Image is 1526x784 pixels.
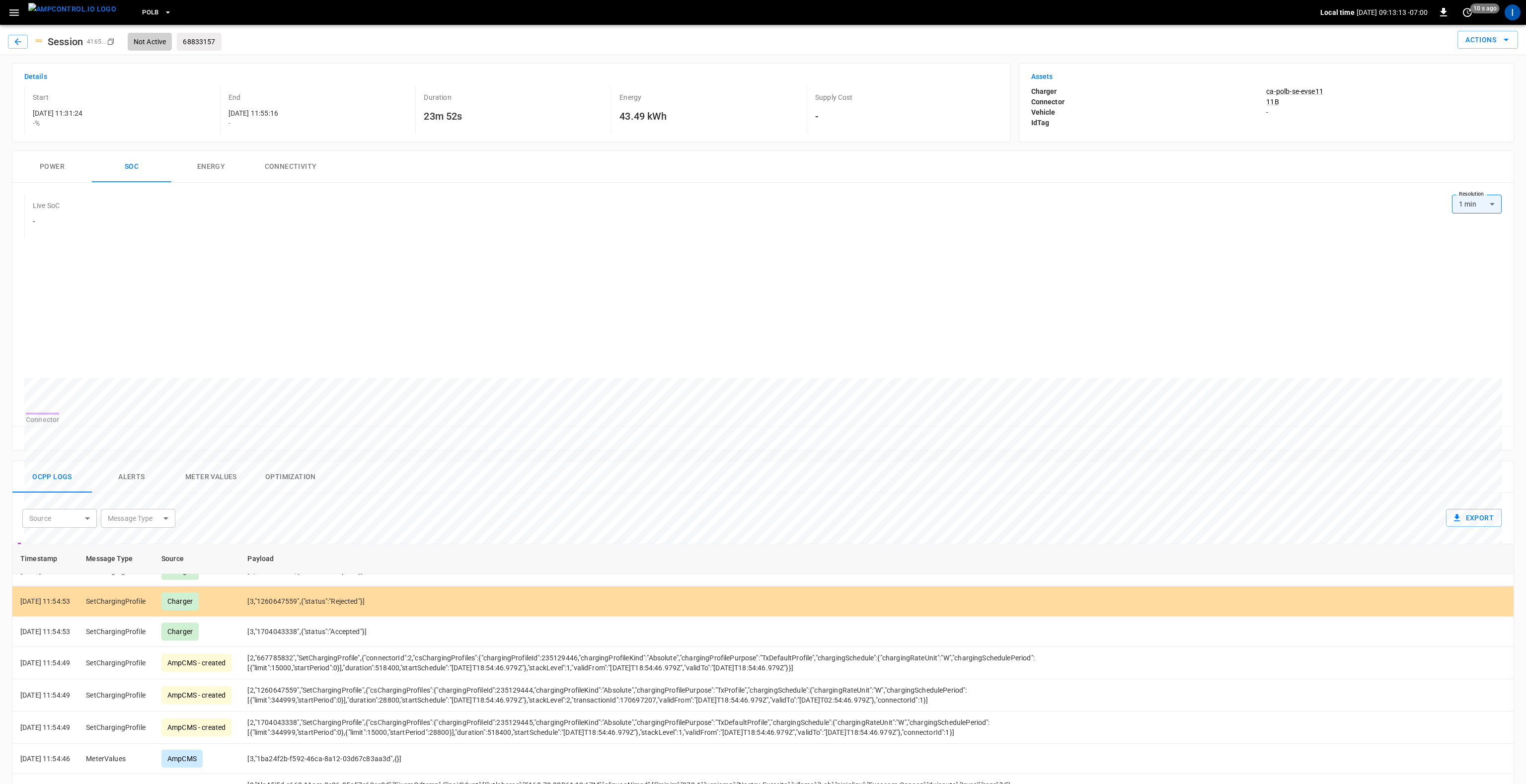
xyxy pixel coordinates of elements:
[251,461,330,493] button: Optimization
[239,712,1063,744] td: [2,"1704043338","SetChargingProfile",{"csChargingProfiles":{"chargingProfileId":235129445,"chargi...
[229,118,412,128] p: -
[1459,190,1484,198] label: Resolution
[1459,4,1475,20] button: set refresh interval
[78,544,153,574] th: Message Type
[1452,195,1502,214] div: 1 min
[33,201,60,211] p: Live SoC
[1031,71,1502,82] h6: Assets
[153,544,239,574] th: Source
[12,544,78,574] th: Timestamp
[20,690,70,700] p: [DATE] 11:54:49
[20,596,70,606] p: [DATE] 11:54:53
[138,3,176,22] button: PoLB
[1266,86,1502,96] a: ca-polb-se-evse11
[28,3,116,15] img: ampcontrol.io logo
[1031,86,1267,97] p: Charger
[619,92,803,102] p: Energy
[239,744,1063,774] td: [3,"1ba24f2b-f592-46ca-8a12-03d67c83aa3d",{}]
[33,92,216,102] p: Start
[1266,107,1502,117] p: -
[44,34,87,50] h6: Session
[183,37,215,47] p: 68833157
[33,108,216,118] p: [DATE] 11:31:24
[1357,7,1428,17] p: [DATE] 09:13:13 -07:00
[92,151,171,183] button: SOC
[78,744,153,774] td: MeterValues
[20,627,70,637] p: [DATE] 11:54:53
[171,151,251,183] button: Energy
[33,118,216,128] p: - %
[171,461,251,493] button: Meter Values
[815,108,998,124] h6: -
[424,108,607,124] h6: 23m 52s
[1470,3,1500,13] span: 10 s ago
[1031,118,1267,128] p: IdTag
[1031,97,1267,107] p: Connector
[92,461,171,493] button: Alerts
[78,712,153,744] td: SetChargingProfile
[20,754,70,764] p: [DATE] 11:54:46
[229,92,412,102] p: End
[20,658,70,668] p: [DATE] 11:54:49
[142,7,159,18] span: PoLB
[128,33,172,51] div: Not Active
[1266,97,1502,107] a: 11B
[1320,7,1355,17] p: Local time
[424,92,607,102] p: Duration
[12,461,92,493] button: Ocpp logs
[239,544,1063,574] th: Payload
[20,722,70,732] p: [DATE] 11:54:49
[815,92,998,102] p: Supply Cost
[619,108,803,124] h6: 43.49 kWh
[87,38,107,45] span: 4165 ...
[1457,31,1518,49] button: Actions
[1505,4,1521,20] div: profile-icon
[106,36,116,47] div: copy
[1446,509,1502,527] button: Export
[33,216,60,227] h6: -
[229,108,412,118] p: [DATE] 11:55:16
[1031,107,1267,118] p: Vehicle
[161,750,203,768] div: AmpCMS
[12,151,92,183] button: Power
[161,718,231,736] div: AmpCMS - created
[24,71,998,82] h6: Details
[251,151,330,183] button: Connectivity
